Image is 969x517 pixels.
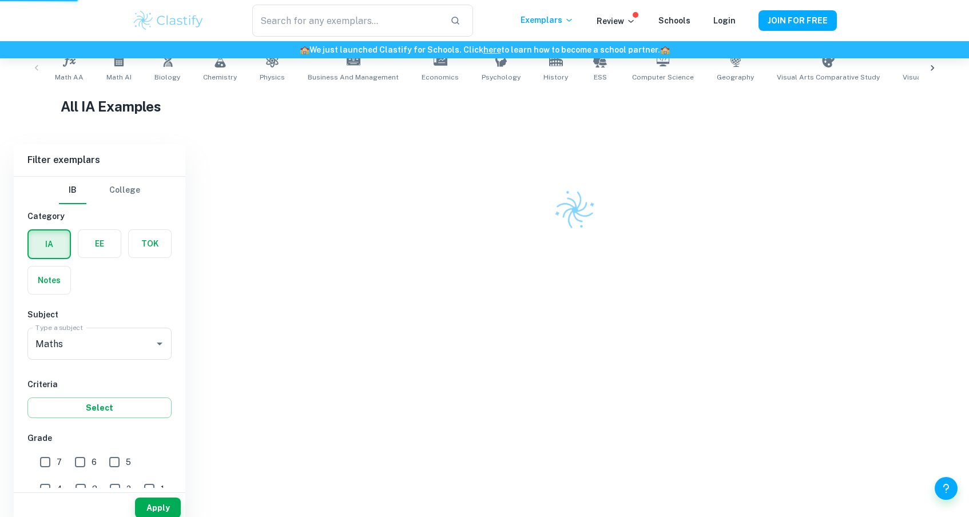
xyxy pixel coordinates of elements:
[59,177,86,204] button: IB
[758,10,837,31] button: JOIN FOR FREE
[57,483,62,495] span: 4
[61,96,908,117] h1: All IA Examples
[260,72,285,82] span: Physics
[594,72,607,82] span: ESS
[548,183,602,237] img: Clastify logo
[126,483,131,495] span: 2
[300,45,309,54] span: 🏫
[154,72,180,82] span: Biology
[2,43,967,56] h6: We just launched Clastify for Schools. Click to learn how to become a school partner.
[203,72,237,82] span: Chemistry
[132,9,205,32] img: Clastify logo
[27,308,172,321] h6: Subject
[660,45,670,54] span: 🏫
[543,72,568,82] span: History
[126,456,131,468] span: 5
[106,72,132,82] span: Math AI
[161,483,164,495] span: 1
[483,45,501,54] a: here
[252,5,441,37] input: Search for any exemplars...
[35,323,83,332] label: Type a subject
[935,477,958,500] button: Help and Feedback
[777,72,880,82] span: Visual Arts Comparative Study
[27,378,172,391] h6: Criteria
[27,210,172,222] h6: Category
[422,72,459,82] span: Economics
[29,230,70,258] button: IA
[78,230,121,257] button: EE
[152,336,168,352] button: Open
[27,432,172,444] h6: Grade
[129,230,171,257] button: TOK
[597,15,636,27] p: Review
[482,72,521,82] span: Psychology
[521,14,574,26] p: Exemplars
[14,144,185,176] h6: Filter exemplars
[713,16,736,25] a: Login
[632,72,694,82] span: Computer Science
[59,177,140,204] div: Filter type choice
[109,177,140,204] button: College
[28,267,70,294] button: Notes
[717,72,754,82] span: Geography
[27,397,172,418] button: Select
[55,72,84,82] span: Math AA
[658,16,690,25] a: Schools
[308,72,399,82] span: Business and Management
[92,483,97,495] span: 3
[92,456,97,468] span: 6
[57,456,62,468] span: 7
